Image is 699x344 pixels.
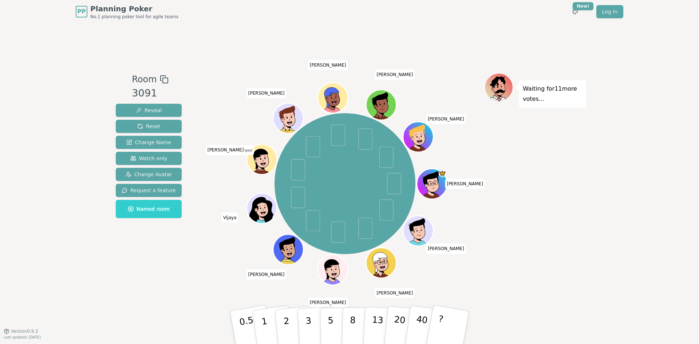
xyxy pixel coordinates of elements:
span: Click to change your name [426,244,466,254]
button: Named room [116,200,182,218]
span: Named room [128,205,170,213]
button: Change Name [116,136,182,149]
span: Click to change your name [206,145,254,155]
span: Version 0.9.2 [11,328,38,334]
div: 3091 [132,86,168,101]
button: Click to change your avatar [248,145,276,173]
span: Click to change your name [308,297,348,308]
span: Reset [137,123,160,130]
div: New! [573,2,593,10]
button: Version0.9.2 [4,328,38,334]
span: Room [132,73,157,86]
span: Click to change your name [445,179,485,189]
a: PPPlanning PokerNo.1 planning poker tool for agile teams [76,4,178,20]
span: Matt is the host [438,170,446,177]
span: Last updated: [DATE] [4,335,41,339]
span: Click to change your name [221,212,238,222]
span: Click to change your name [308,60,348,70]
span: Request a feature [122,187,176,194]
p: Waiting for 11 more votes... [523,84,582,104]
span: Click to change your name [375,288,415,298]
button: Watch only [116,152,182,165]
button: Reveal [116,104,182,117]
span: Click to change your name [246,269,287,280]
span: Click to change your name [246,88,287,98]
button: New! [569,5,582,18]
span: Watch only [130,155,167,162]
button: Request a feature [116,184,182,197]
a: Log in [596,5,623,18]
button: Change Avatar [116,168,182,181]
button: Reset [116,120,182,133]
span: Click to change your name [426,114,466,124]
span: PP [77,7,86,16]
span: Change Avatar [126,171,172,178]
span: Click to change your name [375,70,415,80]
span: Reveal [136,107,162,114]
span: (you) [244,149,252,152]
span: Planning Poker [90,4,178,14]
span: No.1 planning poker tool for agile teams [90,14,178,20]
span: Change Name [126,139,171,146]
